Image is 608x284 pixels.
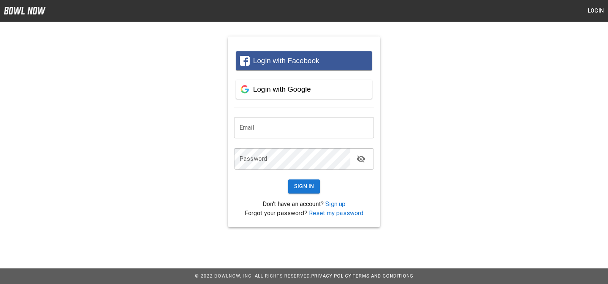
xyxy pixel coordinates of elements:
button: Login with Google [236,80,372,99]
button: Login with Facebook [236,51,372,70]
p: Forgot your password? [234,209,374,218]
span: Login with Facebook [253,57,319,65]
button: Login [584,4,608,18]
img: logo [4,7,46,14]
span: Login with Google [253,85,311,93]
a: Reset my password [309,209,364,217]
a: Terms and Conditions [353,273,413,279]
a: Sign up [325,200,345,208]
button: Sign In [288,179,320,194]
button: toggle password visibility [353,151,369,167]
a: Privacy Policy [311,273,351,279]
p: Don't have an account? [234,200,374,209]
span: © 2022 BowlNow, Inc. All Rights Reserved. [195,273,311,279]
